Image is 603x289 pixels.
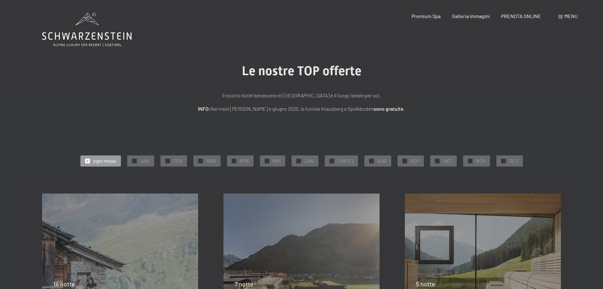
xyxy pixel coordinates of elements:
span: ✓ [199,159,202,163]
span: 14 notte [53,280,75,288]
p: Il nostro hotel benessere in [GEOGRAPHIC_DATA] è il luogo ideale per voi. [143,91,460,100]
strong: INFO: [198,106,210,112]
span: Menu [564,13,578,19]
span: ✓ [297,159,300,163]
span: OKT [443,157,452,164]
span: AUG [377,157,386,164]
span: 5 notte [416,280,435,288]
span: FEB [173,157,182,164]
span: ✓ [86,159,89,163]
span: ✓ [330,159,333,163]
span: NOV [476,157,485,164]
span: ✓ [370,159,373,163]
span: ✓ [502,159,505,163]
a: Galleria immagini [452,13,490,19]
span: Le nostre TOP offerte [242,63,361,78]
span: ✓ [436,159,438,163]
span: SEP [410,157,419,164]
span: JUN [304,157,314,164]
strong: sono gratuite [374,106,404,112]
span: ogni mese [93,157,116,164]
span: ✓ [266,159,268,163]
span: 7 notte [235,280,254,288]
span: [DATE] [337,157,353,164]
span: ✓ [469,159,471,163]
span: MAI [273,157,280,164]
p: Nei mesi [PERSON_NAME] e giugno 2025, le funivie Klausberg e Speikboden . [143,105,460,113]
a: PRENOTA ONLINE [501,13,541,19]
a: Premium Spa [411,13,441,19]
span: DEZ [509,157,518,164]
span: ✓ [403,159,406,163]
span: JAN [140,157,149,164]
span: ✓ [233,159,235,163]
span: ✓ [166,159,169,163]
span: MAR [206,157,216,164]
span: APR [240,157,249,164]
span: ✓ [133,159,135,163]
